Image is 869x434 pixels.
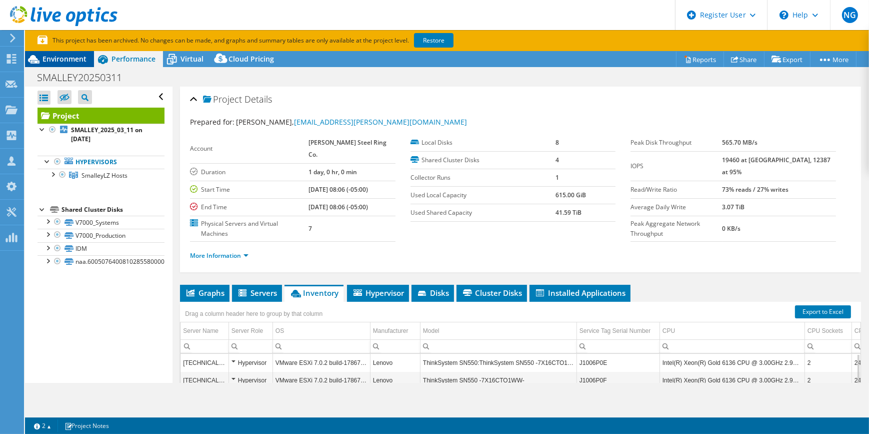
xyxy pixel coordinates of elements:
td: CPU Sockets Column [804,322,851,340]
span: Cluster Disks [461,288,522,298]
td: Column Manufacturer, Value Lenovo [370,371,420,389]
td: Column Server Name, Filter cell [180,339,228,353]
label: Prepared for: [190,117,234,127]
div: CPU Sockets [807,325,843,337]
b: 7 [308,224,312,233]
span: NG [842,7,858,23]
td: Column CPU, Filter cell [659,339,804,353]
span: Environment [42,54,86,64]
label: Shared Cluster Disks [410,155,556,165]
a: Project Notes [57,419,116,432]
b: 8 [556,138,559,147]
label: Duration [190,167,308,177]
div: Hypervisor [231,357,270,369]
td: Server Name Column [180,322,228,340]
span: Servers [237,288,277,298]
div: Service Tag Serial Number [579,325,651,337]
td: OS Column [272,322,370,340]
span: Details [244,93,272,105]
b: 19460 at [GEOGRAPHIC_DATA], 12387 at 95% [722,156,831,176]
span: SmalleyLZ Hosts [81,171,127,180]
b: 1 day, 0 hr, 0 min [308,168,357,176]
span: [PERSON_NAME], [236,117,467,127]
td: Manufacturer Column [370,322,420,340]
td: Column OS, Filter cell [272,339,370,353]
div: CPU [662,325,675,337]
a: Hypervisors [37,156,164,169]
td: Column Manufacturer, Filter cell [370,339,420,353]
td: Column Service Tag Serial Number, Filter cell [576,339,659,353]
label: Physical Servers and Virtual Machines [190,219,308,239]
b: SMALLEY_2025_03_11 on [DATE] [71,126,142,143]
td: Column CPU Sockets, Filter cell [804,339,851,353]
td: Column OS, Value VMware ESXi 7.0.2 build-17867351 [272,371,370,389]
span: Virtual [180,54,203,64]
span: Cloud Pricing [228,54,274,64]
b: [DATE] 08:06 (-05:00) [308,203,368,211]
td: Model Column [420,322,576,340]
span: Project [203,95,242,105]
span: Graphs [185,288,224,298]
a: More [810,52,856,67]
span: Inventory [289,288,338,298]
td: Column CPU Sockets, Value 2 [804,354,851,371]
label: Average Daily Write [630,202,722,212]
div: OS [275,325,284,337]
a: V7000_Production [37,229,164,242]
span: Performance [111,54,155,64]
b: 3.07 TiB [722,203,745,211]
td: Column Server Role, Filter cell [228,339,272,353]
p: This project has been archived. No changes can be made, and graphs and summary tables are only av... [37,35,527,46]
label: Start Time [190,185,308,195]
div: Model [423,325,439,337]
td: Column Server Role, Value Hypervisor [228,371,272,389]
td: Server Role Column [228,322,272,340]
b: 4 [556,156,559,164]
a: SMALLEY_2025_03_11 on [DATE] [37,124,164,146]
td: Column Service Tag Serial Number, Value J1006P0E [576,354,659,371]
td: Column Server Name, Value 10.1.4.218 [180,354,228,371]
a: naa.60050764008102855800000000000033 [37,255,164,268]
td: CPU Column [659,322,804,340]
b: 565.70 MB/s [722,138,758,147]
div: Hypervisor [231,374,270,386]
label: Peak Aggregate Network Throughput [630,219,722,239]
div: Shared Cluster Disks [61,204,164,216]
label: End Time [190,202,308,212]
td: Column Server Name, Value 10.1.4.219 [180,371,228,389]
a: V7000_Systems [37,216,164,229]
label: Account [190,144,308,154]
div: Manufacturer [373,325,408,337]
b: 0 KB/s [722,224,741,233]
td: Column Server Role, Value Hypervisor [228,354,272,371]
a: Reports [676,52,724,67]
a: SmalleyLZ Hosts [37,169,164,182]
h1: SMALLEY20250311 [32,72,137,83]
span: Hypervisor [352,288,404,298]
b: 41.59 TiB [556,208,582,217]
label: Used Local Capacity [410,190,556,200]
td: Column Service Tag Serial Number, Value J1006P0F [576,371,659,389]
a: Share [723,52,764,67]
svg: \n [779,11,788,20]
b: [DATE] 08:06 (-05:00) [308,185,368,194]
span: Disks [416,288,449,298]
label: Peak Disk Throughput [630,138,722,148]
a: Project [37,108,164,124]
div: Server Role [231,325,263,337]
td: Column Manufacturer, Value Lenovo [370,354,420,371]
td: Column Model, Value ThinkSystem SN550:ThinkSystem SN550 -7X16CTO1WW- [420,354,576,371]
a: Restore [414,33,453,48]
td: Column CPU, Value Intel(R) Xeon(R) Gold 6136 CPU @ 3.00GHz 2.99 GHz [659,371,804,389]
td: Column Model, Value ThinkSystem SN550 -7X16CTO1WW- [420,371,576,389]
label: IOPS [630,161,722,171]
b: 1 [556,173,559,182]
label: Used Shared Capacity [410,208,556,218]
a: Export [764,52,810,67]
a: IDM [37,242,164,255]
td: Column CPU, Value Intel(R) Xeon(R) Gold 6136 CPU @ 3.00GHz 2.99 GHz [659,354,804,371]
div: Server Name [183,325,218,337]
label: Collector Runs [410,173,556,183]
td: Column Model, Filter cell [420,339,576,353]
label: Read/Write Ratio [630,185,722,195]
